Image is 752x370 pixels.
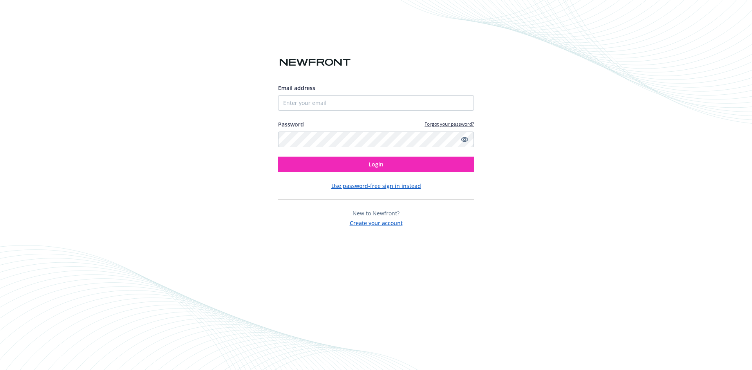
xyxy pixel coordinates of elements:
span: Email address [278,84,315,92]
label: Password [278,120,304,128]
a: Show password [460,135,469,144]
span: Login [369,161,383,168]
button: Create your account [350,217,403,227]
span: New to Newfront? [352,209,399,217]
a: Forgot your password? [425,121,474,127]
input: Enter your password [278,132,474,147]
button: Use password-free sign in instead [331,182,421,190]
img: Newfront logo [278,56,352,69]
input: Enter your email [278,95,474,111]
button: Login [278,157,474,172]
